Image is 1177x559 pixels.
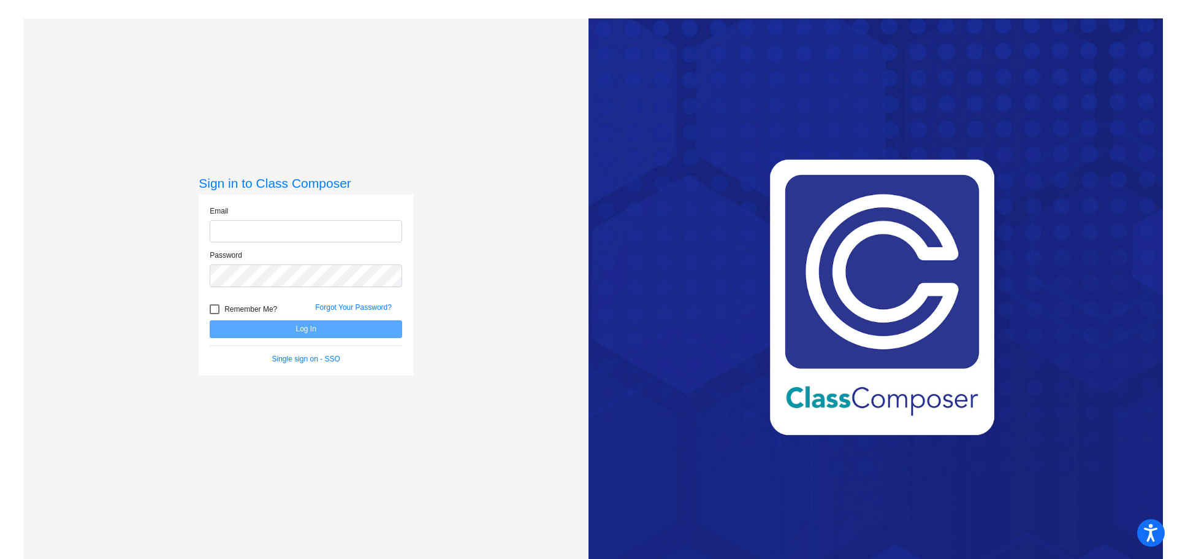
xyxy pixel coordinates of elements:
label: Password [210,250,242,261]
a: Forgot Your Password? [315,303,392,312]
label: Email [210,206,228,217]
a: Single sign on - SSO [272,355,340,363]
button: Log In [210,320,402,338]
h3: Sign in to Class Composer [199,175,413,191]
span: Remember Me? [224,302,277,317]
